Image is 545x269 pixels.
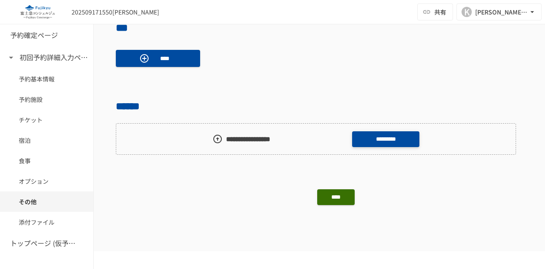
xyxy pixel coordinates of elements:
[417,3,453,20] button: 共有
[20,52,88,63] h6: 初回予約詳細入力ページ
[19,136,75,145] span: 宿泊
[10,238,78,249] h6: トップページ (仮予約一覧)
[19,156,75,165] span: 食事
[19,176,75,186] span: オプション
[19,74,75,84] span: 予約基本情報
[19,115,75,124] span: チケット
[19,95,75,104] span: 予約施設
[434,7,446,17] span: 共有
[72,8,159,17] div: 202509171550[PERSON_NAME]
[19,217,75,227] span: 添付ファイル
[19,197,75,206] span: その他
[475,7,528,17] div: [PERSON_NAME][EMAIL_ADDRESS][PERSON_NAME][DOMAIN_NAME]
[10,5,65,19] img: eQeGXtYPV2fEKIA3pizDiVdzO5gJTl2ahLbsPaD2E4R
[10,30,58,41] h6: 予約確定ページ
[462,7,472,17] div: K
[456,3,542,20] button: K[PERSON_NAME][EMAIL_ADDRESS][PERSON_NAME][DOMAIN_NAME]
